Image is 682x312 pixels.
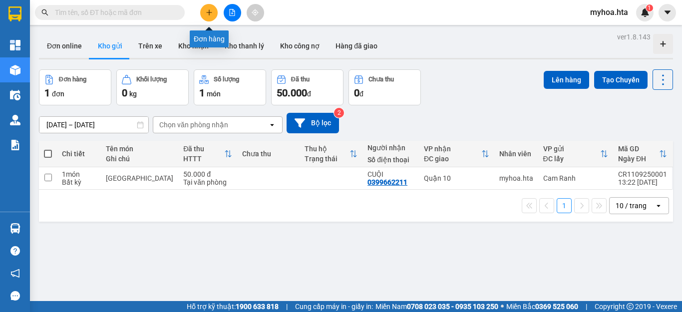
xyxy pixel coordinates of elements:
[247,4,264,21] button: aim
[183,145,224,153] div: Đã thu
[39,69,111,105] button: Đơn hàng1đơn
[122,87,127,99] span: 0
[594,71,648,89] button: Tạo Chuyến
[613,141,672,167] th: Toggle SortBy
[62,178,96,186] div: Bất kỳ
[367,178,407,186] div: 0399662211
[648,4,651,11] span: 1
[217,34,272,58] button: Kho thanh lý
[136,76,167,83] div: Khối lượng
[424,155,481,163] div: ĐC giao
[10,115,20,125] img: warehouse-icon
[659,4,676,21] button: caret-down
[646,4,653,11] sup: 1
[354,87,359,99] span: 0
[224,4,241,21] button: file-add
[55,7,173,18] input: Tìm tên, số ĐT hoặc mã đơn
[618,145,659,153] div: Mã GD
[62,150,96,158] div: Chi tiết
[618,155,659,163] div: Ngày ĐH
[367,156,414,164] div: Số điện thoại
[286,301,288,312] span: |
[194,69,266,105] button: Số lượng1món
[106,155,173,163] div: Ghi chú
[41,9,48,16] span: search
[59,76,86,83] div: Đơn hàng
[199,87,205,99] span: 1
[236,303,279,311] strong: 1900 633 818
[663,8,672,17] span: caret-down
[586,301,587,312] span: |
[39,117,148,133] input: Select a date range.
[10,246,20,256] span: question-circle
[499,174,533,182] div: myhoa.hta
[10,90,20,100] img: warehouse-icon
[10,40,20,50] img: dashboard-icon
[543,145,600,153] div: VP gửi
[641,8,650,17] img: icon-new-feature
[582,6,636,18] span: myhoa.hta
[348,69,421,105] button: Chưa thu0đ
[10,291,20,301] span: message
[424,145,481,153] div: VP nhận
[178,141,237,167] th: Toggle SortBy
[106,174,173,182] div: TX
[271,69,343,105] button: Đã thu50.000đ
[655,202,663,210] svg: open
[207,90,221,98] span: món
[129,90,137,98] span: kg
[130,34,170,58] button: Trên xe
[116,69,189,105] button: Khối lượng0kg
[543,155,600,163] div: ĐC lấy
[10,65,20,75] img: warehouse-icon
[305,145,349,153] div: Thu hộ
[206,9,213,16] span: plus
[229,9,236,16] span: file-add
[300,141,362,167] th: Toggle SortBy
[190,30,229,47] div: Đơn hàng
[538,141,613,167] th: Toggle SortBy
[39,34,90,58] button: Đơn online
[359,90,363,98] span: đ
[407,303,498,311] strong: 0708 023 035 - 0935 103 250
[268,121,276,129] svg: open
[10,140,20,150] img: solution-icon
[544,71,589,89] button: Lên hàng
[106,145,173,153] div: Tên món
[170,34,217,58] button: Kho nhận
[328,34,385,58] button: Hàng đã giao
[367,170,414,178] div: CUỘI
[277,87,307,99] span: 50.000
[295,301,373,312] span: Cung cấp máy in - giấy in:
[616,201,647,211] div: 10 / trang
[183,155,224,163] div: HTTT
[501,305,504,309] span: ⚪️
[8,6,21,21] img: logo-vxr
[543,174,608,182] div: Cam Ranh
[90,34,130,58] button: Kho gửi
[307,90,311,98] span: đ
[653,34,673,54] div: Tạo kho hàng mới
[44,87,50,99] span: 1
[52,90,64,98] span: đơn
[424,174,489,182] div: Quận 10
[183,178,232,186] div: Tại văn phòng
[287,113,339,133] button: Bộ lọc
[499,150,533,158] div: Nhân viên
[200,4,218,21] button: plus
[252,9,259,16] span: aim
[618,178,667,186] div: 13:22 [DATE]
[334,108,344,118] sup: 2
[10,269,20,278] span: notification
[627,303,634,310] span: copyright
[618,170,667,178] div: CR1109250001
[214,76,239,83] div: Số lượng
[557,198,572,213] button: 1
[368,76,394,83] div: Chưa thu
[272,34,328,58] button: Kho công nợ
[305,155,349,163] div: Trạng thái
[506,301,578,312] span: Miền Bắc
[535,303,578,311] strong: 0369 525 060
[159,120,228,130] div: Chọn văn phòng nhận
[291,76,310,83] div: Đã thu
